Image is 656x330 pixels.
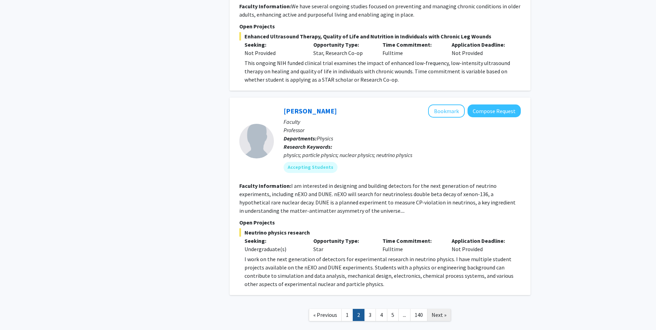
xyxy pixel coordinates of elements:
[239,182,516,214] fg-read-more: I am interested in designing and building detectors for the next generation of neutrino experimen...
[377,237,446,253] div: Fulltime
[284,118,521,126] p: Faculty
[313,40,372,49] p: Opportunity Type:
[446,237,516,253] div: Not Provided
[284,135,317,142] b: Departments:
[284,107,337,115] a: [PERSON_NAME]
[364,309,376,321] a: 3
[382,40,441,49] p: Time Commitment:
[244,40,303,49] p: Seeking:
[452,40,510,49] p: Application Deadline:
[432,311,446,318] span: Next »
[244,245,303,253] div: Undergraduate(s)
[284,162,338,173] mat-chip: Accepting Students
[239,182,291,189] b: Faculty Information:
[353,309,364,321] a: 2
[239,3,291,10] b: Faculty Information:
[239,228,521,237] span: Neutrino physics research
[284,126,521,134] p: Professor
[309,309,342,321] a: Previous
[230,302,530,330] nav: Page navigation
[452,237,510,245] p: Application Deadline:
[284,151,521,159] div: physics; particle physics; nuclear physics; neutrino physics
[468,104,521,117] button: Compose Request to Michelle Dolinski
[446,40,516,57] div: Not Provided
[403,311,406,318] span: ...
[244,255,521,288] p: I work on the next generation of detectors for experimental research in neutrino physics. I have ...
[244,237,303,245] p: Seeking:
[239,218,521,227] p: Open Projects
[341,309,353,321] a: 1
[376,309,387,321] a: 4
[308,237,377,253] div: Star
[308,40,377,57] div: Star, Research Co-op
[239,3,520,18] fg-read-more: We have several ongoing studies focused on preventing and managing chronic conditions in older ad...
[410,309,427,321] a: 140
[239,32,521,40] span: Enhanced Ultrasound Therapy, Quality of Life and Nutrition in Individuals with Chronic Leg Wounds
[317,135,333,142] span: Physics
[428,104,465,118] button: Add Michelle Dolinski to Bookmarks
[427,309,451,321] a: Next
[244,59,521,84] p: This ongoing NIH funded clinical trial examines the impact of enhanced low-frequency, low-intensi...
[387,309,399,321] a: 5
[239,22,521,30] p: Open Projects
[382,237,441,245] p: Time Commitment:
[313,311,337,318] span: « Previous
[313,237,372,245] p: Opportunity Type:
[377,40,446,57] div: Fulltime
[284,143,332,150] b: Research Keywords:
[244,49,303,57] div: Not Provided
[5,299,29,325] iframe: Chat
